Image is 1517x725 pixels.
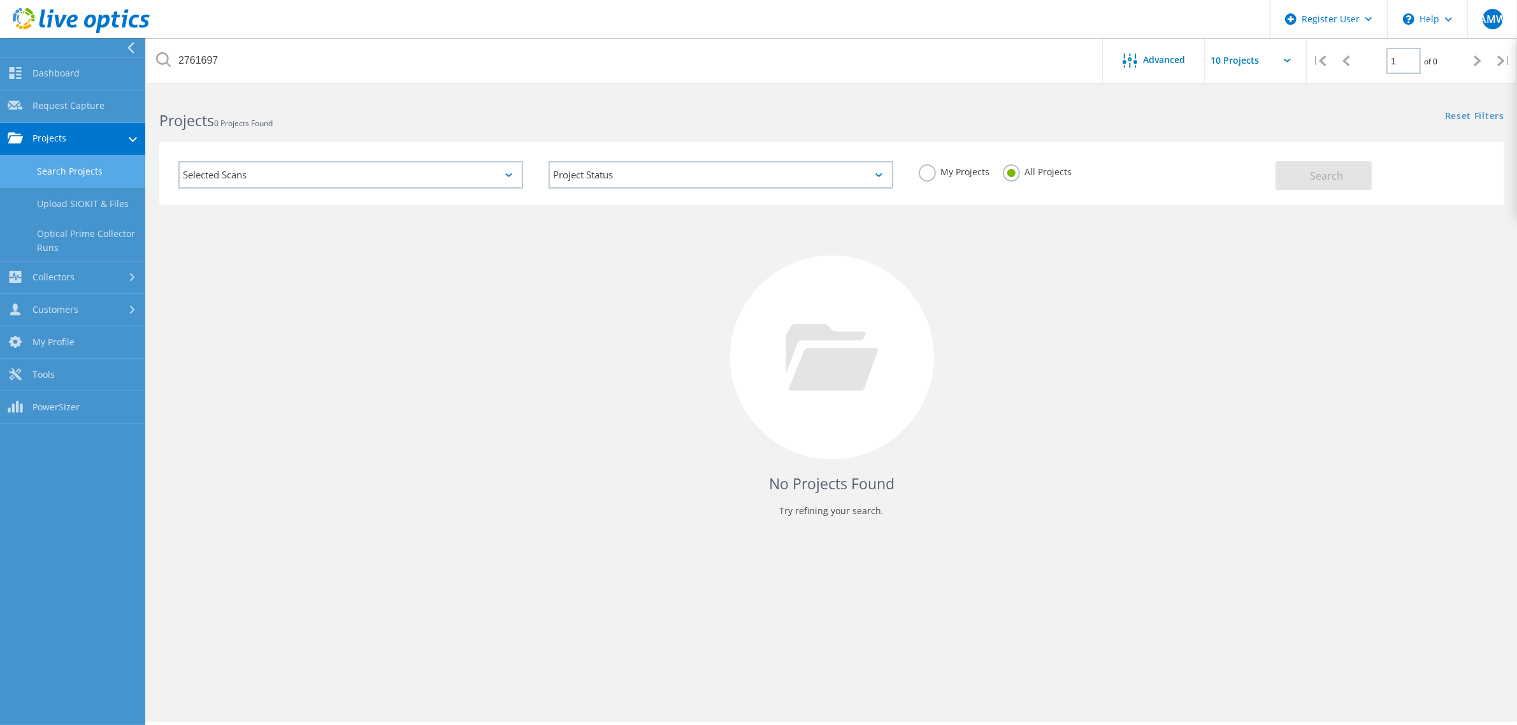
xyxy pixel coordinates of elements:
svg: \n [1403,13,1414,25]
label: All Projects [1003,164,1072,176]
div: Selected Scans [178,161,523,189]
label: My Projects [919,164,990,176]
div: | [1491,38,1517,83]
div: Project Status [549,161,893,189]
b: Projects [159,110,214,131]
span: of 0 [1424,56,1437,67]
div: | [1307,38,1333,83]
a: Live Optics Dashboard [13,27,150,36]
input: Search projects by name, owner, ID, company, etc [147,38,1104,83]
a: Reset Filters [1445,111,1504,122]
span: Search [1310,169,1343,183]
p: Try refining your search. [172,501,1492,521]
button: Search [1276,161,1372,190]
span: AMW [1479,14,1506,24]
span: 0 Projects Found [214,118,273,129]
h4: No Projects Found [172,473,1492,494]
span: Advanced [1144,55,1186,64]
